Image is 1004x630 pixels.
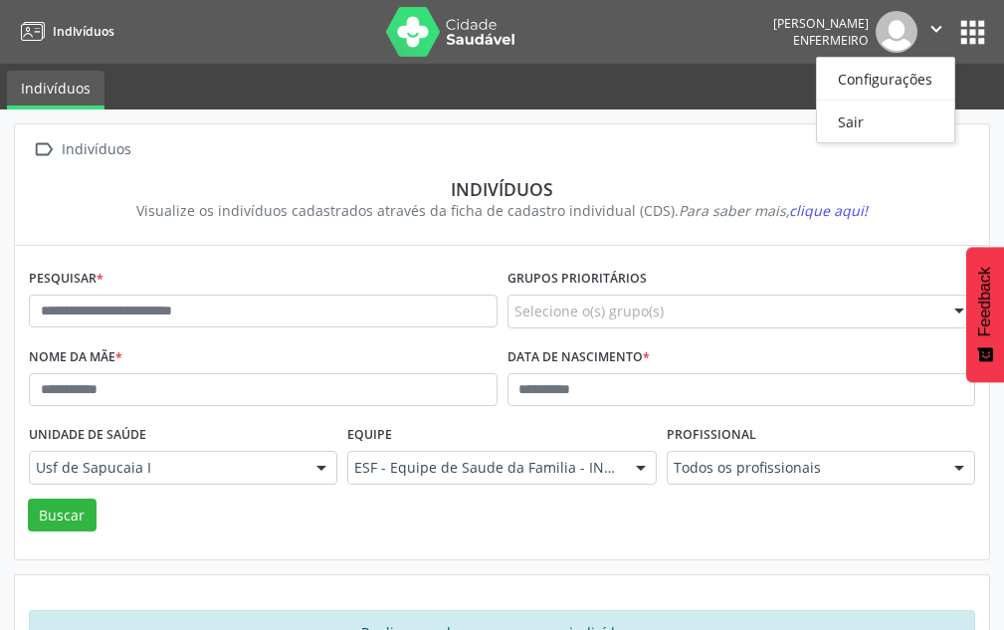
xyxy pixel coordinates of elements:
span: Feedback [976,267,994,336]
span: Usf de Sapucaia I [36,458,297,478]
div: Indivíduos [43,178,961,200]
button: Buscar [28,499,97,532]
label: Unidade de saúde [29,420,146,451]
i:  [29,135,58,164]
span: Selecione o(s) grupo(s) [514,301,664,321]
i: Para saber mais, [679,201,868,220]
img: img [876,11,917,53]
label: Grupos prioritários [507,264,647,295]
button: Feedback - Mostrar pesquisa [966,247,1004,382]
span: clique aqui! [789,201,868,220]
span: Todos os profissionais [674,458,934,478]
a:  Indivíduos [29,135,134,164]
label: Profissional [667,420,756,451]
label: Pesquisar [29,264,103,295]
span: ESF - Equipe de Saude da Familia - INE: 0000148784 [354,458,615,478]
div: Visualize os indivíduos cadastrados através da ficha de cadastro individual (CDS). [43,200,961,221]
div: Indivíduos [58,135,134,164]
label: Equipe [347,420,392,451]
i:  [925,18,947,40]
a: Indivíduos [14,15,114,48]
ul:  [816,57,955,143]
span: Indivíduos [53,23,114,40]
label: Nome da mãe [29,342,122,373]
span: Enfermeiro [793,32,869,49]
button:  [917,11,955,53]
a: Sair [817,107,954,135]
a: Indivíduos [7,71,104,109]
button: apps [955,15,990,50]
label: Data de nascimento [507,342,650,373]
div: [PERSON_NAME] [773,15,869,32]
a: Configurações [817,65,954,93]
